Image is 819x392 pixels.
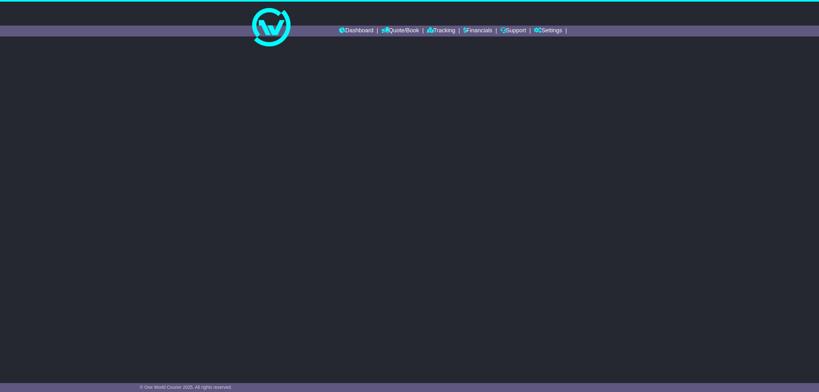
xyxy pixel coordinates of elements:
[500,26,526,36] a: Support
[463,26,492,36] a: Financials
[140,385,232,390] span: © One World Courier 2025. All rights reserved.
[427,26,455,36] a: Tracking
[381,26,419,36] a: Quote/Book
[534,26,562,36] a: Settings
[339,26,373,36] a: Dashboard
